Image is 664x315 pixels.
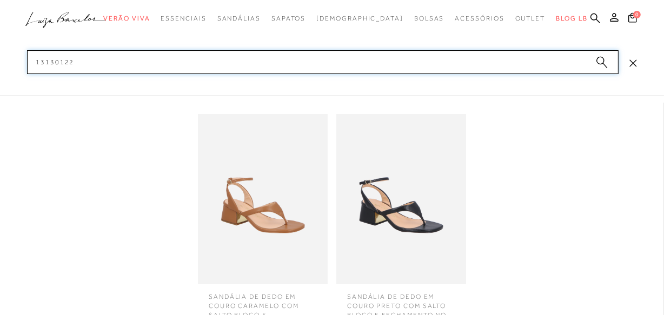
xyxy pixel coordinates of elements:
input: Buscar. [27,50,619,74]
img: SANDÁLIA DE DEDO EM COURO PRETO COM SALTO BLOCO E FECHAMENTO NO TORNOZELO [336,114,466,284]
a: noSubCategoriesText [316,9,403,29]
span: Bolsas [414,15,444,22]
img: SANDÁLIA DE DEDO EM COURO CARAMELO COM SALTO BLOCO E FECHAMENTO NO TORNOZELO [198,114,328,284]
a: categoryNavScreenReaderText [455,9,504,29]
a: categoryNavScreenReaderText [414,9,444,29]
button: 0 [625,12,640,26]
span: BLOG LB [556,15,587,22]
span: Acessórios [455,15,504,22]
a: BLOG LB [556,9,587,29]
span: Sapatos [271,15,306,22]
a: categoryNavScreenReaderText [515,9,546,29]
span: Outlet [515,15,546,22]
span: Verão Viva [103,15,150,22]
span: [DEMOGRAPHIC_DATA] [316,15,403,22]
span: Sandálias [217,15,261,22]
a: categoryNavScreenReaderText [103,9,150,29]
a: categoryNavScreenReaderText [217,9,261,29]
a: categoryNavScreenReaderText [271,9,306,29]
span: Essenciais [161,15,206,22]
a: categoryNavScreenReaderText [161,9,206,29]
span: 0 [633,11,641,18]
